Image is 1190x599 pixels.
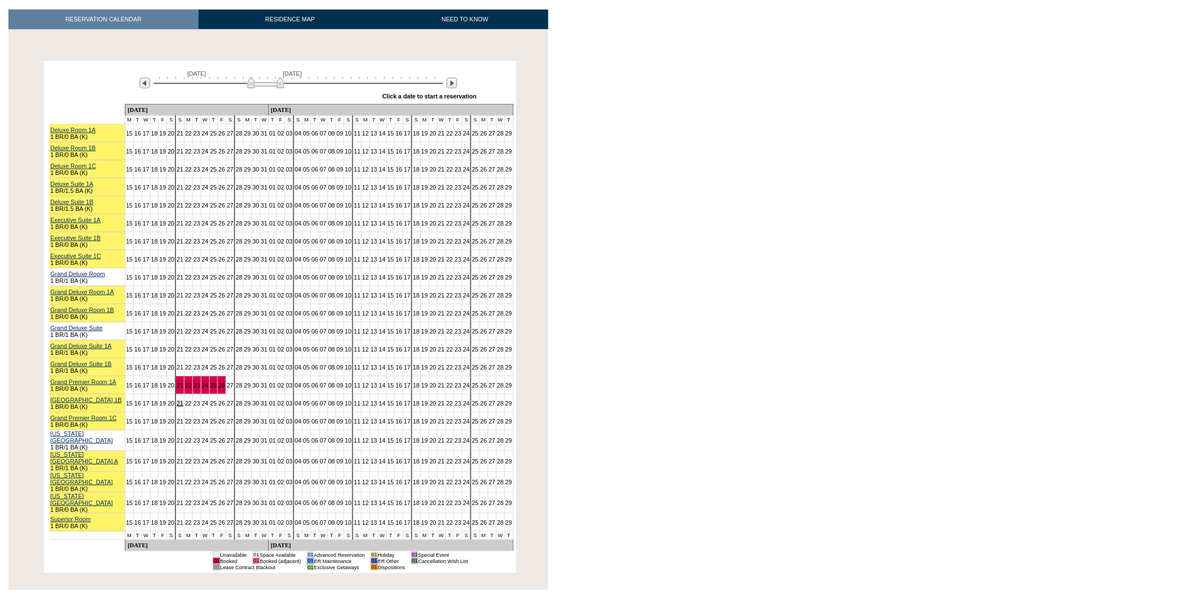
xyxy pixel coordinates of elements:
[227,148,233,155] a: 27
[336,130,343,137] a: 09
[480,130,487,137] a: 26
[151,130,158,137] a: 18
[395,130,402,137] a: 16
[295,220,301,227] a: 04
[345,130,351,137] a: 10
[506,130,512,137] a: 29
[506,166,512,173] a: 29
[277,202,284,209] a: 02
[454,184,461,191] a: 23
[151,202,158,209] a: 18
[286,148,292,155] a: 03
[362,130,369,137] a: 12
[277,130,284,137] a: 02
[168,202,174,209] a: 20
[404,184,411,191] a: 17
[286,130,292,137] a: 03
[286,202,292,209] a: 03
[489,220,495,227] a: 27
[168,166,174,173] a: 20
[472,184,479,191] a: 25
[328,130,335,137] a: 08
[51,163,96,169] a: Deluxe Room 1C
[202,220,209,227] a: 24
[387,184,394,191] a: 15
[177,238,183,245] a: 21
[421,220,428,227] a: 19
[354,130,360,137] a: 11
[371,220,377,227] a: 13
[177,130,183,137] a: 21
[379,202,386,209] a: 14
[168,220,174,227] a: 20
[295,130,301,137] a: 04
[218,130,225,137] a: 26
[193,148,200,155] a: 23
[126,148,133,155] a: 15
[328,184,335,191] a: 08
[480,148,487,155] a: 26
[387,148,394,155] a: 15
[303,202,310,209] a: 05
[134,184,141,191] a: 16
[438,184,445,191] a: 21
[126,184,133,191] a: 15
[277,220,284,227] a: 02
[430,184,436,191] a: 20
[210,220,217,227] a: 25
[185,130,192,137] a: 22
[269,220,276,227] a: 01
[395,220,402,227] a: 16
[472,148,479,155] a: 25
[404,220,411,227] a: 17
[134,130,141,137] a: 16
[253,220,259,227] a: 30
[143,166,150,173] a: 17
[151,238,158,245] a: 18
[202,184,209,191] a: 24
[438,130,445,137] a: 21
[168,184,174,191] a: 20
[244,184,251,191] a: 29
[312,148,318,155] a: 06
[134,238,141,245] a: 16
[51,235,101,241] a: Executive Suite 1B
[328,202,335,209] a: 08
[269,166,276,173] a: 01
[497,202,504,209] a: 28
[185,166,192,173] a: 22
[218,184,225,191] a: 26
[506,184,512,191] a: 29
[143,220,150,227] a: 17
[472,166,479,173] a: 25
[354,148,360,155] a: 11
[143,130,150,137] a: 17
[413,130,420,137] a: 18
[387,130,394,137] a: 15
[202,130,209,137] a: 24
[244,166,251,173] a: 29
[210,166,217,173] a: 25
[159,130,166,137] a: 19
[143,184,150,191] a: 17
[177,202,183,209] a: 21
[371,148,377,155] a: 13
[202,202,209,209] a: 24
[185,184,192,191] a: 22
[177,166,183,173] a: 21
[345,166,351,173] a: 10
[438,166,445,173] a: 21
[303,130,310,137] a: 05
[312,166,318,173] a: 06
[244,202,251,209] a: 29
[421,202,428,209] a: 19
[497,220,504,227] a: 28
[269,148,276,155] a: 01
[218,166,225,173] a: 26
[134,148,141,155] a: 16
[159,184,166,191] a: 19
[143,202,150,209] a: 17
[277,184,284,191] a: 02
[413,148,420,155] a: 18
[277,166,284,173] a: 02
